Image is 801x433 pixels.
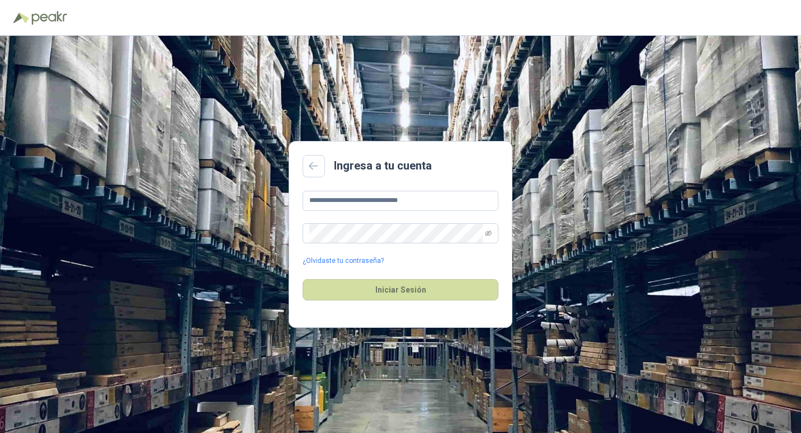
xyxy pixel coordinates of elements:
img: Logo [13,12,29,23]
span: eye-invisible [485,230,492,237]
a: ¿Olvidaste tu contraseña? [303,256,384,266]
h2: Ingresa a tu cuenta [334,157,432,175]
img: Peakr [31,11,67,25]
button: Iniciar Sesión [303,279,498,300]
